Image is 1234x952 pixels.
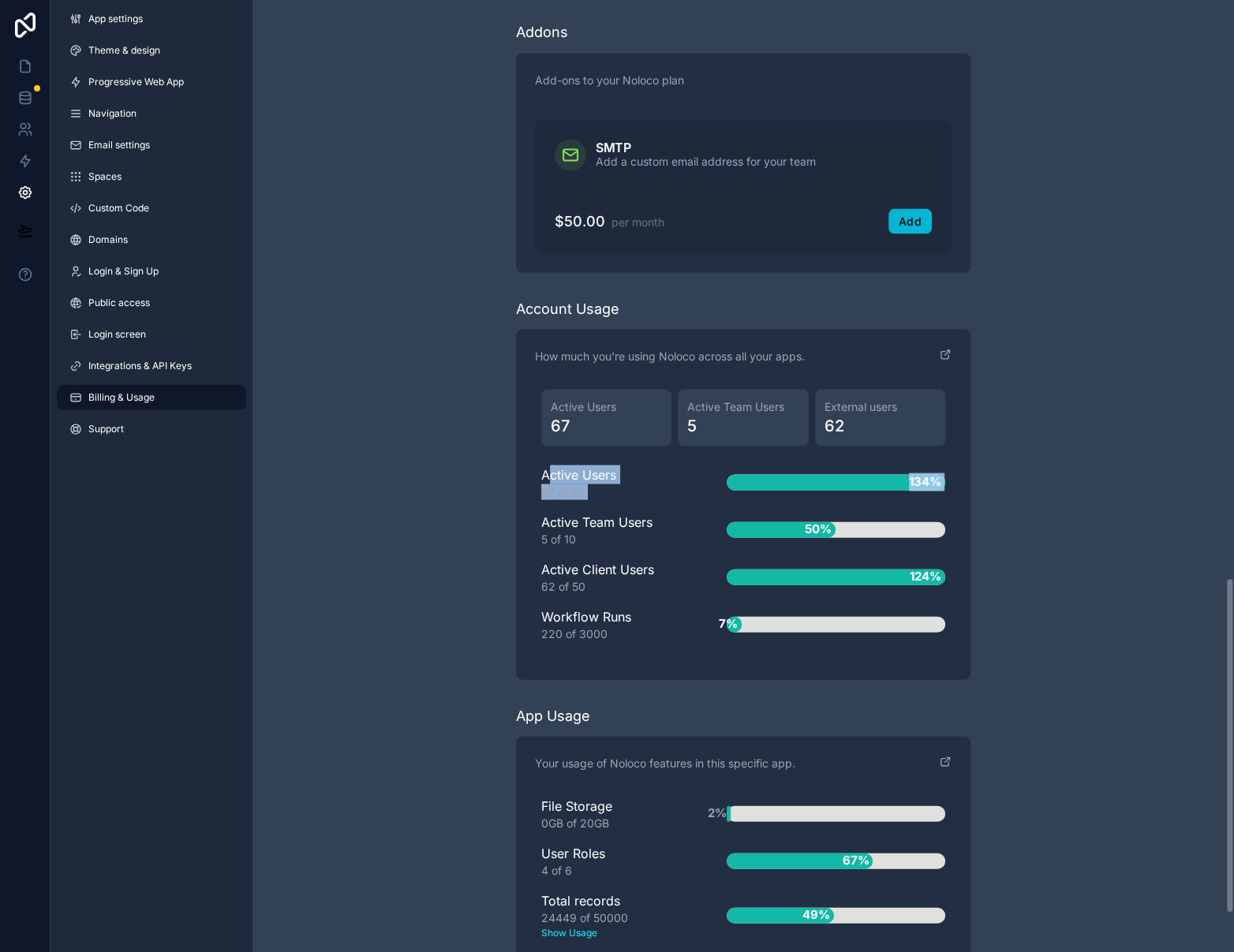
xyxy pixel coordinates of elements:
[888,208,932,233] button: Add
[57,6,246,32] a: App settings
[88,423,124,435] span: Support
[88,139,150,151] span: Email settings
[57,133,246,158] a: Email settings
[57,259,246,284] a: Login & Sign Up
[88,391,155,404] span: Billing & Usage
[88,328,146,341] span: Login screen
[88,13,143,25] span: App settings
[541,465,676,499] div: Active Users
[899,214,922,228] div: Add
[57,385,246,410] a: Billing & Usage
[906,563,945,589] span: 124%
[88,360,192,372] span: Integrations & API Keys
[516,297,619,319] div: Account Usage
[541,925,676,939] text: Show Usage
[57,353,246,379] a: Integrations & API Keys
[611,215,664,228] span: per month
[687,398,798,414] span: Active Team Users
[88,233,128,246] span: Domains
[57,69,246,95] a: Progressive Web App
[535,755,795,771] p: Your usage of Noloco features in this specific app.
[541,890,676,939] div: Total records
[838,847,873,873] span: 67%
[88,107,136,120] span: Navigation
[541,909,676,939] div: 24449 of 50000
[801,516,836,542] span: 50%
[57,290,246,315] a: Public access
[535,348,805,364] p: How much you're using Noloco across all your apps.
[704,800,731,826] span: 2%
[57,164,246,189] a: Spaces
[551,414,662,436] span: 67
[825,398,936,414] span: External users
[88,170,122,183] span: Spaces
[798,902,834,928] span: 49%
[825,414,936,436] span: 62
[541,559,676,594] div: Active Client Users
[555,212,605,229] span: $50.00
[57,196,246,221] a: Custom Code
[551,398,662,414] span: Active Users
[88,202,149,215] span: Custom Code
[541,843,676,878] div: User Roles
[57,38,246,63] a: Theme & design
[57,101,246,126] a: Navigation
[88,297,150,309] span: Public access
[541,862,676,878] div: 4 of 6
[88,44,160,57] span: Theme & design
[541,578,676,594] div: 62 of 50
[596,140,816,153] div: SMTP
[541,625,676,641] div: 220 of 3000
[541,531,676,547] div: 5 of 10
[541,607,676,641] div: Workflow Runs
[57,416,246,442] a: Support
[541,815,676,831] div: 0GB of 20GB
[535,72,952,88] p: Add-ons to your Noloco plan
[88,265,159,278] span: Login & Sign Up
[541,483,676,499] div: 67 of 50
[596,153,816,169] div: Add a custom email address for your team
[88,76,184,88] span: Progressive Web App
[516,21,568,43] div: Addons
[905,469,945,495] span: 134%
[541,512,676,547] div: Active Team Users
[541,796,676,831] div: File Storage
[516,704,590,726] div: App Usage
[57,227,246,252] a: Domains
[715,610,742,637] span: 7%
[57,322,246,347] a: Login screen
[687,414,798,436] span: 5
